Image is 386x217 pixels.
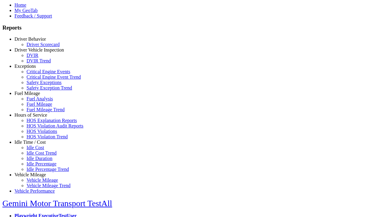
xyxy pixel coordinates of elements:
a: Exceptions [14,64,36,69]
a: Idle Percentage Trend [27,167,69,172]
a: Fuel Mileage Trend [27,107,65,112]
a: Safety Exception Trend [27,85,72,90]
a: Critical Engine Event Trend [27,74,81,80]
a: Idle Percentage [27,161,56,166]
a: Gemini Motor Transport TestAll [2,199,112,208]
a: Fuel Mileage [27,102,52,107]
a: My GeoTab [14,8,38,13]
a: Vehicle Performance [14,188,55,193]
a: Home [14,2,26,8]
a: HOS Explanation Reports [27,118,77,123]
a: Driver Scorecard [27,42,60,47]
a: Critical Engine Events [27,69,70,74]
a: Safety Exceptions [27,80,62,85]
a: Idle Cost [27,145,44,150]
a: HOS Violation Audit Reports [27,123,84,128]
a: DVIR [27,53,38,58]
h3: Reports [2,24,384,31]
a: DVIR Trend [27,58,51,63]
a: Feedback / Support [14,13,52,18]
a: HOS Violation Trend [27,134,68,139]
a: Driver Vehicle Inspection [14,47,64,52]
a: Fuel Analysis [27,96,53,101]
a: Idle Time / Cost [14,140,46,145]
a: Vehicle Mileage [27,178,58,183]
a: Idle Duration [27,156,52,161]
a: Driver Behavior [14,36,46,42]
a: Vehicle Mileage Trend [27,183,71,188]
a: Vehicle Mileage [14,172,46,177]
a: Hours of Service [14,112,47,118]
a: Idle Cost Trend [27,150,57,156]
a: HOS Violations [27,129,57,134]
a: Fuel Mileage [14,91,40,96]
